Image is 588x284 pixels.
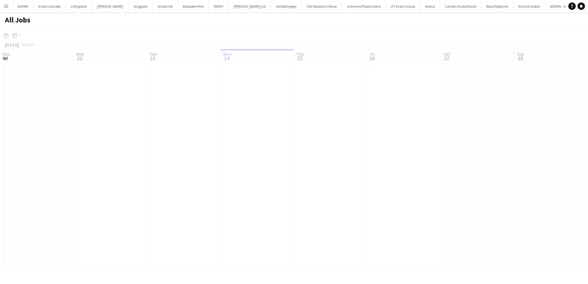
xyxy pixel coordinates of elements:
[514,0,545,12] button: Encore Global
[545,0,578,12] button: ADMIN - LEAVE
[271,0,302,12] button: VortekDesign
[178,0,209,12] button: Bespoke-Hire
[34,0,66,12] button: Event concept
[229,0,271,12] button: [PERSON_NAME] Ltd
[92,0,129,12] button: [PERSON_NAME]
[386,0,420,12] button: LIT Event Group
[302,0,342,12] button: Old Sessions House
[209,0,229,12] button: INVNT
[129,0,153,12] button: Singpods
[13,0,34,12] button: ADMIN
[342,0,386,12] button: InGenius Productions
[440,0,482,12] button: London AudioVisual
[153,0,178,12] button: Ampix UK
[66,0,92,12] button: Lillingston
[420,0,440,12] button: Arena
[482,0,514,12] button: Blue Elephant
